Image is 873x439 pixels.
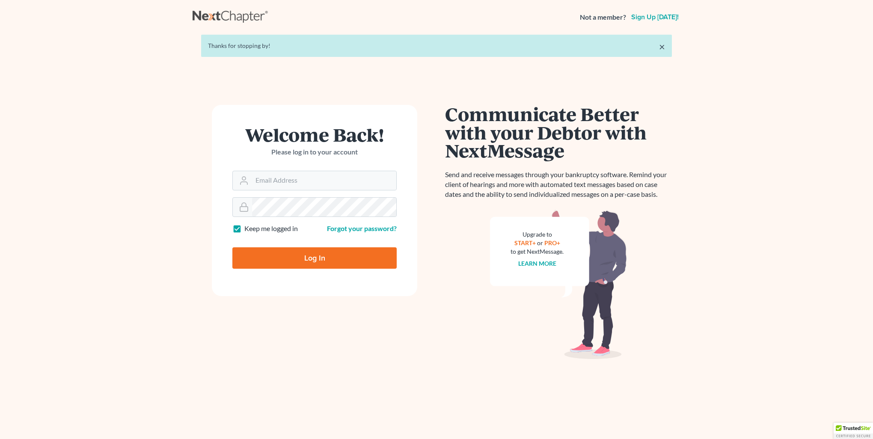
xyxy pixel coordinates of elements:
[244,224,298,234] label: Keep me logged in
[659,42,665,52] a: ×
[445,105,672,160] h1: Communicate Better with your Debtor with NextMessage
[232,247,397,269] input: Log In
[518,260,556,267] a: Learn more
[445,170,672,199] p: Send and receive messages through your bankruptcy software. Remind your client of hearings and mo...
[580,12,626,22] strong: Not a member?
[252,171,396,190] input: Email Address
[232,147,397,157] p: Please log in to your account
[490,210,627,359] img: nextmessage_bg-59042aed3d76b12b5cd301f8e5b87938c9018125f34e5fa2b7a6b67550977c72.svg
[511,247,564,256] div: to get NextMessage.
[514,239,536,246] a: START+
[544,239,560,246] a: PRO+
[537,239,543,246] span: or
[630,14,680,21] a: Sign up [DATE]!
[834,423,873,439] div: TrustedSite Certified
[208,42,665,50] div: Thanks for stopping by!
[232,125,397,144] h1: Welcome Back!
[511,230,564,239] div: Upgrade to
[327,224,397,232] a: Forgot your password?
